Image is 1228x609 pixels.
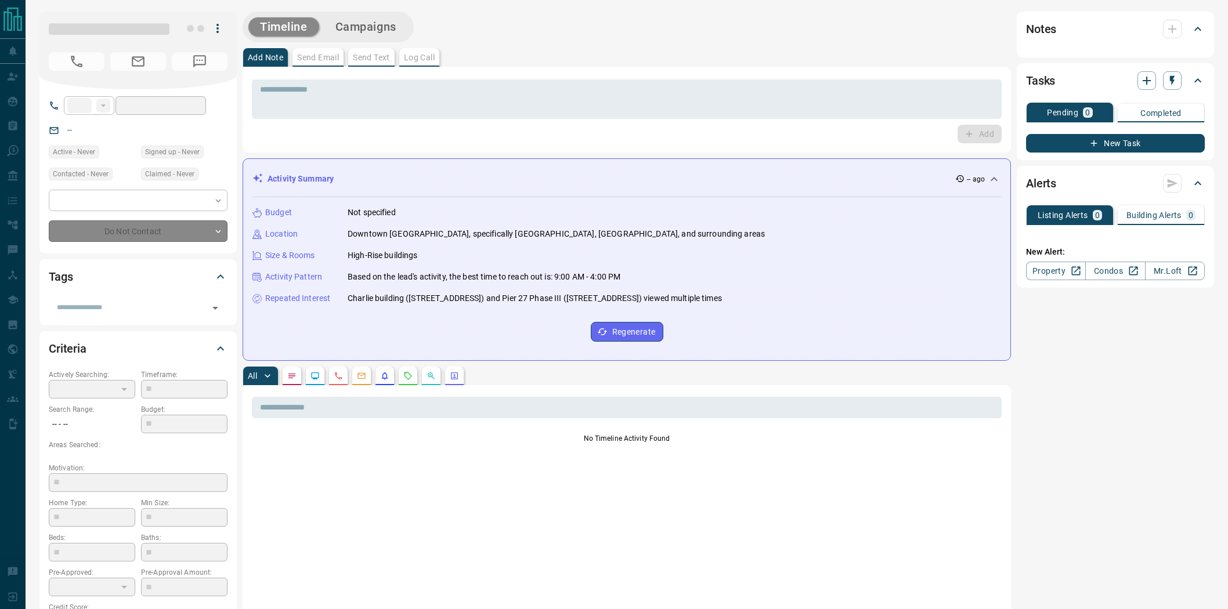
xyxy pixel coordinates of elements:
svg: Listing Alerts [380,371,389,380]
div: Tags [49,263,227,291]
div: Tasks [1026,67,1205,95]
button: New Task [1026,134,1205,153]
h2: Tags [49,267,73,286]
p: -- - -- [49,415,135,434]
h2: Alerts [1026,174,1056,193]
p: Min Size: [141,498,227,508]
p: Listing Alerts [1038,211,1088,219]
span: Signed up - Never [145,146,200,158]
p: Activity Summary [268,173,334,185]
a: -- [67,125,72,135]
p: Home Type: [49,498,135,508]
p: Downtown [GEOGRAPHIC_DATA], specifically [GEOGRAPHIC_DATA], [GEOGRAPHIC_DATA], and surrounding areas [348,228,765,240]
p: No Timeline Activity Found [252,433,1002,444]
p: All [248,372,257,380]
span: No Email [110,52,166,71]
svg: Notes [287,371,297,380]
p: Beds: [49,532,135,543]
div: Criteria [49,335,227,362]
button: Regenerate [591,322,663,342]
svg: Opportunities [427,371,436,380]
p: Completed [1140,109,1182,117]
p: Location [265,228,298,240]
span: Claimed - Never [145,168,194,180]
div: Notes [1026,15,1205,43]
p: Budget: [141,404,227,415]
p: 0 [1189,211,1193,219]
svg: Agent Actions [450,371,459,380]
h2: Notes [1026,20,1056,38]
p: Budget [265,206,292,219]
svg: Lead Browsing Activity [310,371,320,380]
p: Building Alerts [1126,211,1182,219]
p: Add Note [248,53,283,61]
div: Activity Summary-- ago [252,168,1001,190]
span: Contacted - Never [53,168,109,180]
p: -- ago [967,174,985,184]
button: Timeline [248,17,319,37]
p: Not specified [348,206,396,219]
h2: Tasks [1026,71,1055,90]
p: Actively Searching: [49,369,135,380]
p: Pre-Approved: [49,567,135,578]
a: Mr.Loft [1145,262,1205,280]
p: 0 [1095,211,1100,219]
p: New Alert: [1026,246,1205,258]
svg: Calls [334,371,343,380]
p: Pending [1047,108,1078,117]
svg: Emails [357,371,366,380]
span: No Number [172,52,227,71]
p: High-Rise buildings [348,249,418,262]
p: Size & Rooms [265,249,315,262]
div: Alerts [1026,169,1205,197]
svg: Requests [403,371,413,380]
a: Property [1026,262,1086,280]
p: 0 [1085,108,1090,117]
p: Baths: [141,532,227,543]
p: Timeframe: [141,369,227,380]
p: Areas Searched: [49,440,227,450]
span: Active - Never [53,146,95,158]
p: Activity Pattern [265,271,322,283]
h2: Criteria [49,339,86,358]
button: Open [207,300,223,316]
div: Do Not Contact [49,220,227,242]
button: Campaigns [324,17,408,37]
p: Charlie building ([STREET_ADDRESS]) and Pier 27 Phase III ([STREET_ADDRESS]) viewed multiple times [348,292,722,304]
a: Condos [1085,262,1145,280]
p: Search Range: [49,404,135,415]
p: Pre-Approval Amount: [141,567,227,578]
span: No Number [49,52,104,71]
p: Based on the lead's activity, the best time to reach out is: 9:00 AM - 4:00 PM [348,271,620,283]
p: Repeated Interest [265,292,330,304]
p: Motivation: [49,463,227,473]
